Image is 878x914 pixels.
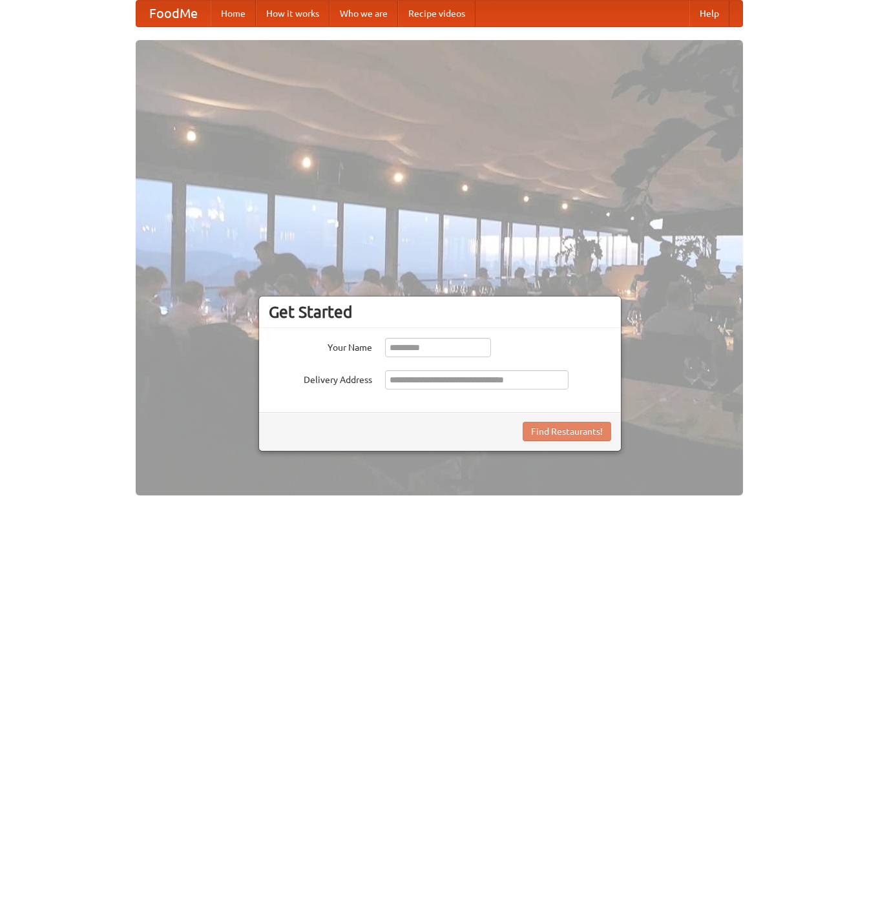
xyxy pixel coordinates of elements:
[269,370,372,386] label: Delivery Address
[329,1,398,26] a: Who we are
[398,1,476,26] a: Recipe videos
[523,422,611,441] button: Find Restaurants!
[269,338,372,354] label: Your Name
[256,1,329,26] a: How it works
[136,1,211,26] a: FoodMe
[689,1,729,26] a: Help
[211,1,256,26] a: Home
[269,302,611,322] h3: Get Started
